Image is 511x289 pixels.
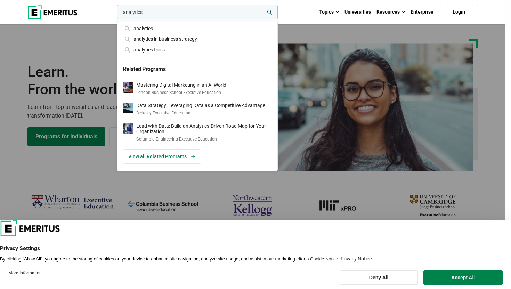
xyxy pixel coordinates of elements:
[123,62,272,75] h5: Related Programs
[123,35,272,43] div: analytics in business strategy
[123,25,272,32] div: analytics
[123,103,272,116] a: Data Strategy: Leveraging Data as a Competitive AdvantageBerkeley Executive Education
[440,5,478,19] a: Login
[123,149,201,164] a: View all Related Programs
[123,82,133,93] img: Mastering Digital Marketing in an AI World
[123,123,133,134] img: Lead with Data: Build an Analytics-Driven Road Map for Your Organization
[136,82,226,88] p: Mastering Digital Marketing in an AI World
[123,103,133,113] img: Data Strategy: Leveraging Data as a Competitive Advantage
[136,103,265,109] p: Data Strategy: Leveraging Data as a Competitive Advantage
[123,82,272,96] a: Mastering Digital Marketing in an AI WorldLondon Business School Executive Education
[123,46,272,54] div: analytics tools
[117,5,278,19] input: woocommerce-product-search-field-0
[136,90,226,96] p: London Business School Executive Education
[136,136,272,142] p: Columbia Engineering Executive Education
[136,123,272,135] p: Lead with Data: Build an Analytics-Driven Road Map for Your Organization
[136,110,265,116] p: Berkeley Executive Education
[123,123,272,142] a: Lead with Data: Build an Analytics-Driven Road Map for Your OrganizationColumbia Engineering Exec...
